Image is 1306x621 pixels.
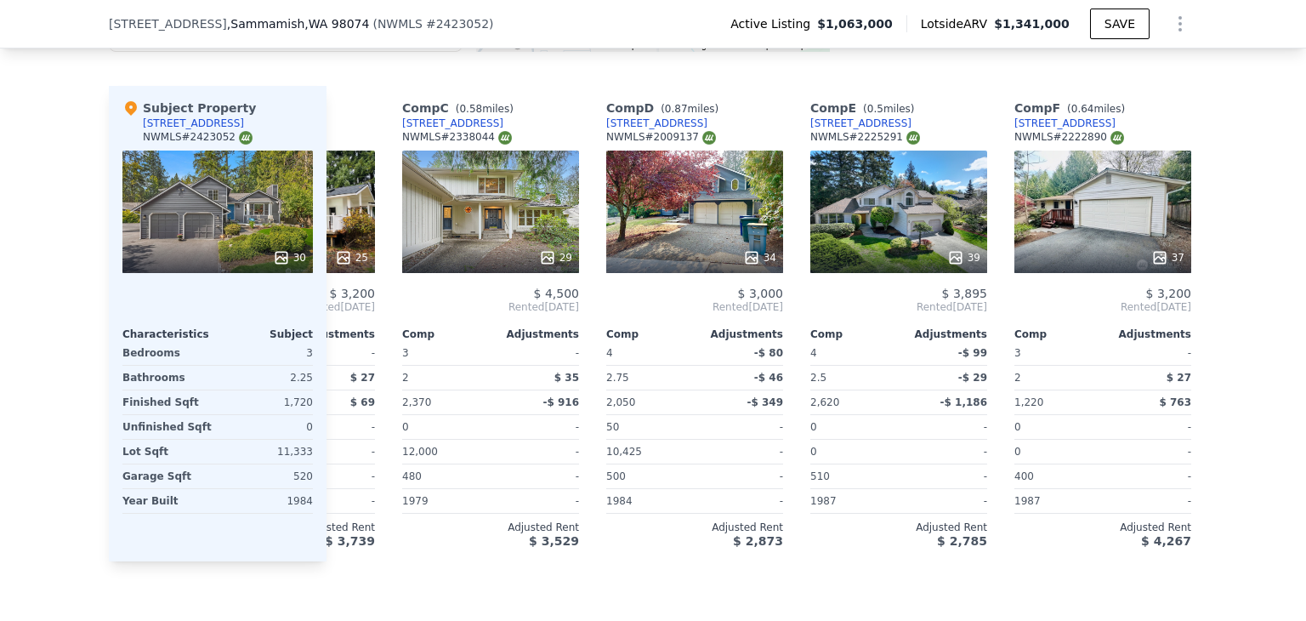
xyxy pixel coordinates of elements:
[402,117,503,130] a: [STREET_ADDRESS]
[1146,287,1191,300] span: $ 3,200
[122,100,256,117] div: Subject Property
[1014,489,1099,513] div: 1987
[743,249,776,266] div: 34
[902,415,987,439] div: -
[698,440,783,464] div: -
[221,464,313,488] div: 520
[122,328,218,341] div: Characteristics
[402,130,512,145] div: NWMLS # 2338044
[304,17,369,31] span: , WA 98074
[698,464,783,488] div: -
[325,534,375,548] span: $ 3,739
[122,440,214,464] div: Lot Sqft
[1106,440,1191,464] div: -
[942,287,987,300] span: $ 3,895
[606,521,783,534] div: Adjusted Rent
[1014,366,1099,390] div: 2
[372,15,493,32] div: ( )
[738,287,783,300] span: $ 3,000
[810,521,987,534] div: Adjusted Rent
[221,390,313,414] div: 1,720
[350,396,375,408] span: $ 69
[606,117,707,130] div: [STREET_ADDRESS]
[218,328,313,341] div: Subject
[402,489,487,513] div: 1979
[1106,464,1191,488] div: -
[810,300,987,314] span: Rented [DATE]
[606,366,691,390] div: 2.75
[1106,341,1191,365] div: -
[747,396,783,408] span: -$ 349
[491,328,579,341] div: Adjustments
[1014,100,1132,117] div: Comp F
[402,446,438,458] span: 12,000
[702,131,716,145] img: NWMLS Logo
[1163,7,1197,41] button: Show Options
[109,15,227,32] span: [STREET_ADDRESS]
[606,446,642,458] span: 10,425
[730,15,817,32] span: Active Listing
[810,489,895,513] div: 1987
[539,249,572,266] div: 29
[1014,521,1191,534] div: Adjusted Rent
[221,415,313,439] div: 0
[290,341,375,365] div: -
[733,534,783,548] span: $ 2,873
[958,372,987,384] span: -$ 29
[402,396,431,408] span: 2,370
[378,17,423,31] span: NWMLS
[665,103,688,115] span: 0.87
[534,287,579,300] span: $ 4,500
[899,328,987,341] div: Adjustments
[606,130,716,145] div: NWMLS # 2009137
[335,249,368,266] div: 25
[1106,489,1191,513] div: -
[856,103,921,115] span: ( miles)
[1103,328,1191,341] div: Adjustments
[402,347,409,359] span: 3
[654,103,725,115] span: ( miles)
[402,328,491,341] div: Comp
[494,489,579,513] div: -
[958,347,987,359] span: -$ 99
[290,415,375,439] div: -
[1106,415,1191,439] div: -
[122,366,214,390] div: Bathrooms
[402,366,487,390] div: 2
[221,489,313,513] div: 1984
[143,130,253,145] div: NWMLS # 2423052
[902,440,987,464] div: -
[494,341,579,365] div: -
[810,446,817,458] span: 0
[290,489,375,513] div: -
[810,470,830,482] span: 510
[143,117,244,130] div: [STREET_ADDRESS]
[1060,103,1132,115] span: ( miles)
[867,103,883,115] span: 0.5
[810,421,817,433] span: 0
[606,421,619,433] span: 50
[947,249,980,266] div: 39
[994,17,1070,31] span: $1,341,000
[606,489,691,513] div: 1984
[122,464,214,488] div: Garage Sqft
[1014,446,1021,458] span: 0
[698,415,783,439] div: -
[606,396,635,408] span: 2,050
[921,15,994,32] span: Lotside ARV
[606,300,783,314] span: Rented [DATE]
[227,15,370,32] span: , Sammamish
[122,390,214,414] div: Finished Sqft
[498,131,512,145] img: NWMLS Logo
[810,100,922,117] div: Comp E
[810,117,911,130] a: [STREET_ADDRESS]
[1151,249,1184,266] div: 37
[754,347,783,359] span: -$ 80
[1014,117,1116,130] a: [STREET_ADDRESS]
[1014,347,1021,359] span: 3
[698,489,783,513] div: -
[1090,9,1150,39] button: SAVE
[402,470,422,482] span: 480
